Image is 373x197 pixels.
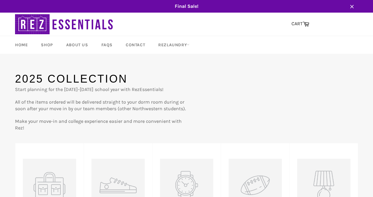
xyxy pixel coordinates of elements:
[35,36,59,54] a: Shop
[152,36,196,54] a: RezLaundry
[15,99,186,112] p: All of the items ordered will be delivered straight to your dorm room during or soon after your m...
[95,36,119,54] a: FAQs
[9,3,364,10] span: Final Sale!
[15,13,114,36] img: RezEssentials
[288,18,312,30] a: CART
[15,86,186,93] p: Start planning for the [DATE]-[DATE] school year with RezEssentials!
[120,36,151,54] a: Contact
[9,36,34,54] a: Home
[15,118,186,131] p: Make your move-in and college experience easier and more convenient with Rez!
[15,71,186,86] h1: 2025 Collection
[60,36,94,54] a: About Us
